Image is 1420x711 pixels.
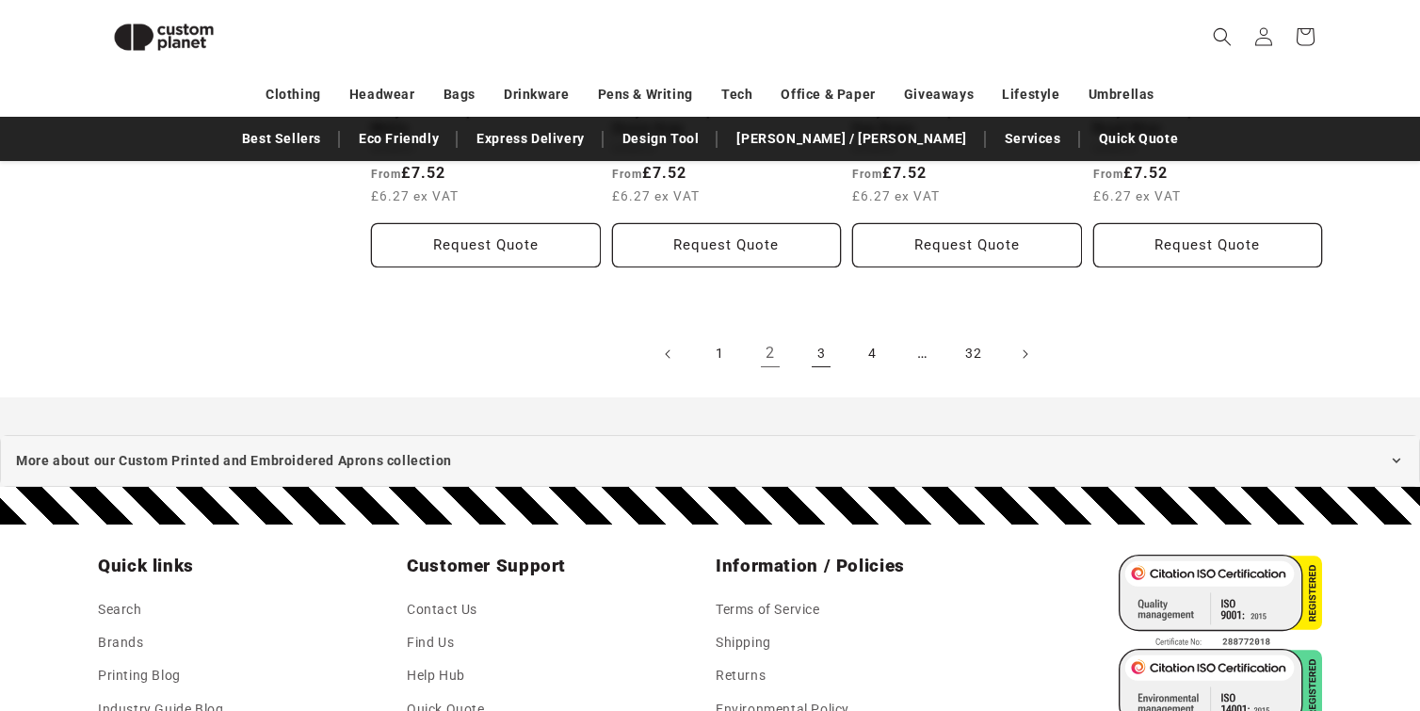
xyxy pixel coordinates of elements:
a: Returns [716,659,766,692]
a: Quick Quote [1089,122,1188,155]
h2: Customer Support [407,555,704,577]
a: Printing Blog [98,659,181,692]
button: Request Quote [1093,223,1323,267]
a: Find Us [407,626,454,659]
a: Giveaways [904,78,974,111]
a: Eco Friendly [349,122,448,155]
a: Page 1 [699,333,740,375]
a: Bags [444,78,476,111]
button: Request Quote [852,223,1082,267]
a: Page 32 [953,333,994,375]
a: Shipping [716,626,771,659]
a: Search [98,598,142,626]
a: Design Tool [613,122,709,155]
a: Terms of Service [716,598,820,626]
a: Page 4 [851,333,893,375]
a: Contact Us [407,598,477,626]
nav: Pagination [371,333,1322,375]
a: Tech [721,78,752,111]
h2: Information / Policies [716,555,1013,577]
a: Lifestyle [1002,78,1059,111]
a: Pens & Writing [598,78,693,111]
span: More about our Custom Printed and Embroidered Aprons collection [16,449,452,473]
h2: Quick links [98,555,395,577]
a: [PERSON_NAME] / [PERSON_NAME] [727,122,976,155]
button: Request Quote [612,223,842,267]
img: Custom Planet [98,8,230,67]
a: Help Hub [407,659,465,692]
summary: Search [1202,16,1243,57]
a: Drinkware [504,78,569,111]
a: Office & Paper [781,78,875,111]
a: Services [995,122,1071,155]
iframe: Chat Widget [1097,508,1420,711]
a: Brands [98,626,144,659]
a: Previous page [648,333,689,375]
a: Best Sellers [233,122,331,155]
a: Next page [1004,333,1045,375]
span: … [902,333,944,375]
a: Page 2 [750,333,791,375]
a: Page 3 [800,333,842,375]
a: Umbrellas [1089,78,1154,111]
button: Request Quote [371,223,601,267]
a: Clothing [266,78,321,111]
a: Headwear [349,78,415,111]
a: Express Delivery [467,122,594,155]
